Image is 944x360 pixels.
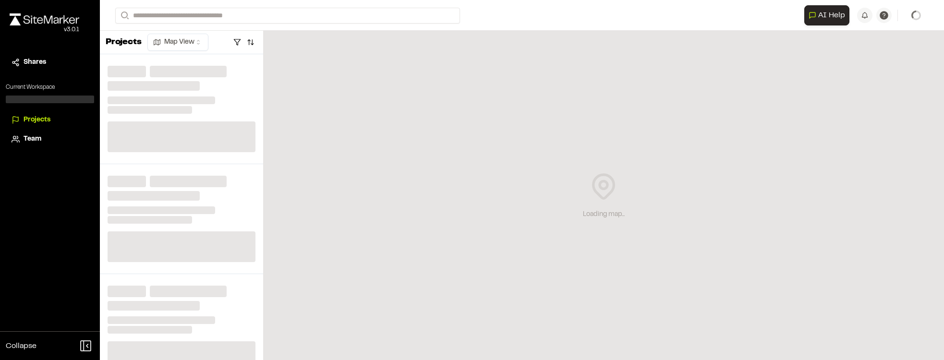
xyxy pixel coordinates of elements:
[818,10,845,21] span: AI Help
[106,36,142,49] p: Projects
[12,115,88,125] a: Projects
[115,8,133,24] button: Search
[24,134,41,144] span: Team
[24,115,50,125] span: Projects
[12,57,88,68] a: Shares
[6,83,94,92] p: Current Workspace
[12,134,88,144] a: Team
[583,209,625,220] div: Loading map...
[804,5,853,25] div: Open AI Assistant
[24,57,46,68] span: Shares
[10,25,79,34] div: Oh geez...please don't...
[6,340,36,352] span: Collapse
[804,5,849,25] button: Open AI Assistant
[10,13,79,25] img: rebrand.png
